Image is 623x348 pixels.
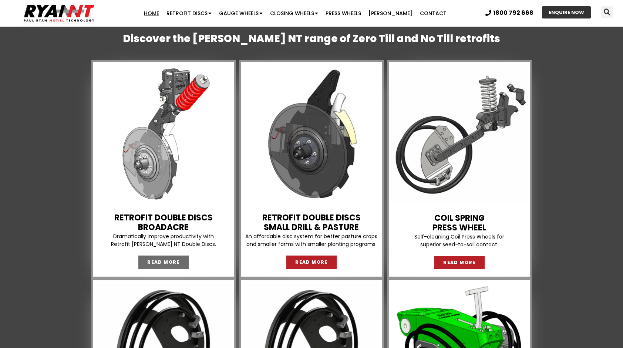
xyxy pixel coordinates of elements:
p: Dramatically improve productivity with Retrofit [PERSON_NAME] NT Double Discs. [95,233,232,248]
a: Gauge Wheels [215,6,266,21]
a: Contact [416,6,450,21]
a: Retrofit Double DiscsBROADACRE [114,212,213,233]
img: Retrofit tyne and double disc. Seeder bar [95,66,232,203]
span: ENQUIRE NOW [549,10,584,15]
a: READ MORE [286,256,337,269]
a: READ MORE [434,256,485,269]
a: READ MORE [138,256,189,269]
p: An affordable disc system for better pasture crops and smaller farms with smaller planting programs. [243,233,380,248]
a: Retrofit Discs [163,6,215,21]
a: Retrofit Double DiscsSMALL DRILL & PASTURE [262,212,361,233]
a: COIL SPRINGPRESS WHEEL [432,212,486,233]
img: Retrofit double disc [243,66,380,203]
a: Closing Wheels [266,6,322,21]
a: ENQUIRE NOW [542,6,591,18]
div: Search [601,6,613,18]
img: Ryan NT logo [22,2,96,25]
p: Self-cleaning Coil Press Wheels for superior seed-to-soil contact. [391,233,528,249]
a: Press Wheels [322,6,365,21]
a: 1800 792 668 [485,10,533,16]
a: [PERSON_NAME] [365,6,416,21]
a: Home [140,6,163,21]
span: READ MORE [295,260,328,264]
h2: Discover the [PERSON_NAME] NT range of Zero Till and No Till retrofits [90,32,533,45]
span: READ MORE [443,260,476,265]
img: RYAN NT Press Wheel [391,66,528,203]
nav: Menu [121,6,470,21]
span: READ MORE [147,260,180,264]
span: 1800 792 668 [493,10,533,16]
